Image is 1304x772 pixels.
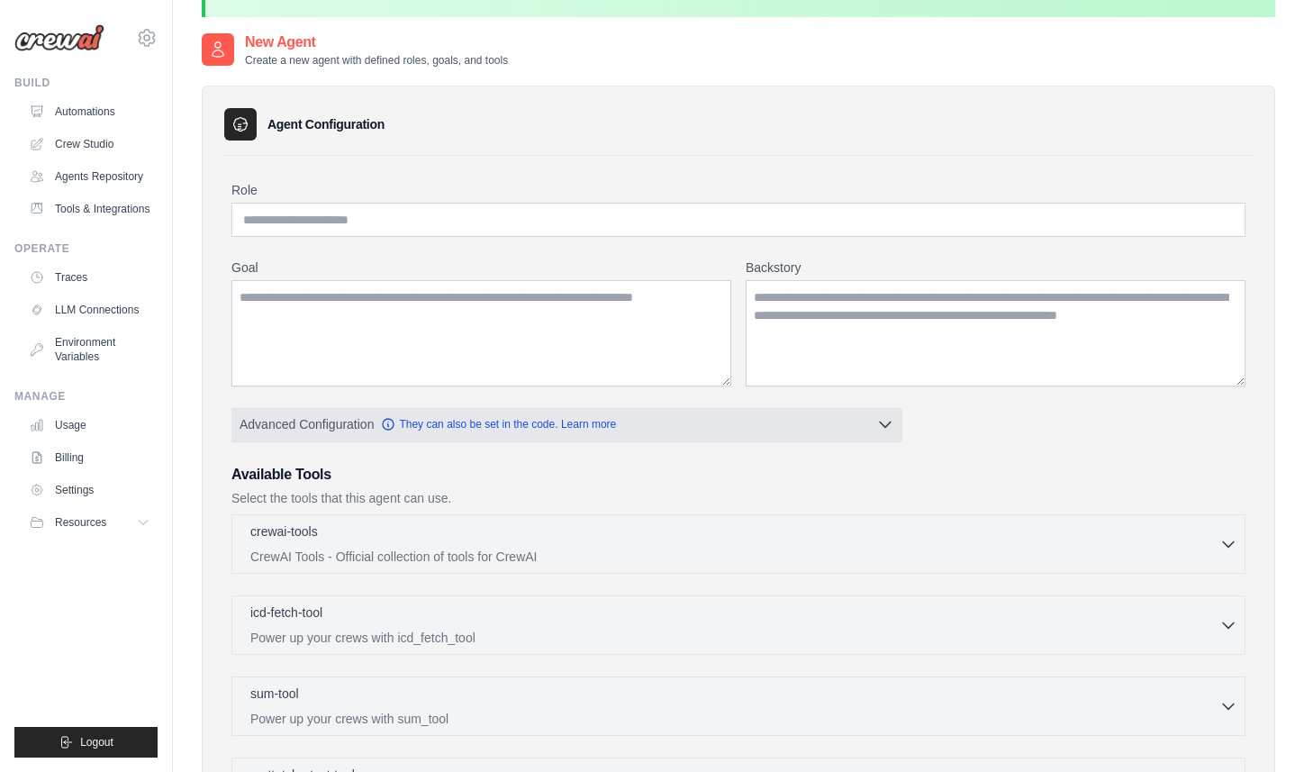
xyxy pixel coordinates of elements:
p: Power up your crews with icd_fetch_tool [250,629,1219,647]
p: crewai-tools [250,522,318,540]
span: Advanced Configuration [240,415,374,433]
div: Manage [14,389,158,404]
button: icd-fetch-tool Power up your crews with icd_fetch_tool [240,604,1237,647]
button: Resources [22,508,158,537]
a: LLM Connections [22,295,158,324]
div: Build [14,76,158,90]
button: Logout [14,727,158,758]
a: They can also be set in the code. Learn more [381,417,616,431]
img: Logo [14,24,104,51]
span: Logout [80,735,113,749]
p: icd-fetch-tool [250,604,322,622]
p: CrewAI Tools - Official collection of tools for CrewAI [250,548,1219,566]
a: Environment Variables [22,328,158,371]
button: crewai-tools CrewAI Tools - Official collection of tools for CrewAI [240,522,1237,566]
div: Operate [14,241,158,256]
label: Goal [231,259,731,277]
button: sum-tool Power up your crews with sum_tool [240,685,1237,728]
a: Traces [22,263,158,292]
label: Backstory [746,259,1245,277]
h3: Available Tools [231,464,1245,486]
a: Automations [22,97,158,126]
a: Billing [22,443,158,472]
h3: Agent Configuration [267,115,385,133]
p: Power up your crews with sum_tool [250,710,1219,728]
span: Resources [55,515,106,530]
a: Settings [22,476,158,504]
p: Select the tools that this agent can use. [231,489,1245,507]
a: Agents Repository [22,162,158,191]
label: Role [231,181,1245,199]
a: Crew Studio [22,130,158,159]
a: Tools & Integrations [22,195,158,223]
p: Create a new agent with defined roles, goals, and tools [245,53,508,68]
button: Advanced Configuration They can also be set in the code. Learn more [232,408,901,440]
h2: New Agent [245,32,508,53]
p: sum-tool [250,685,299,703]
a: Usage [22,411,158,440]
